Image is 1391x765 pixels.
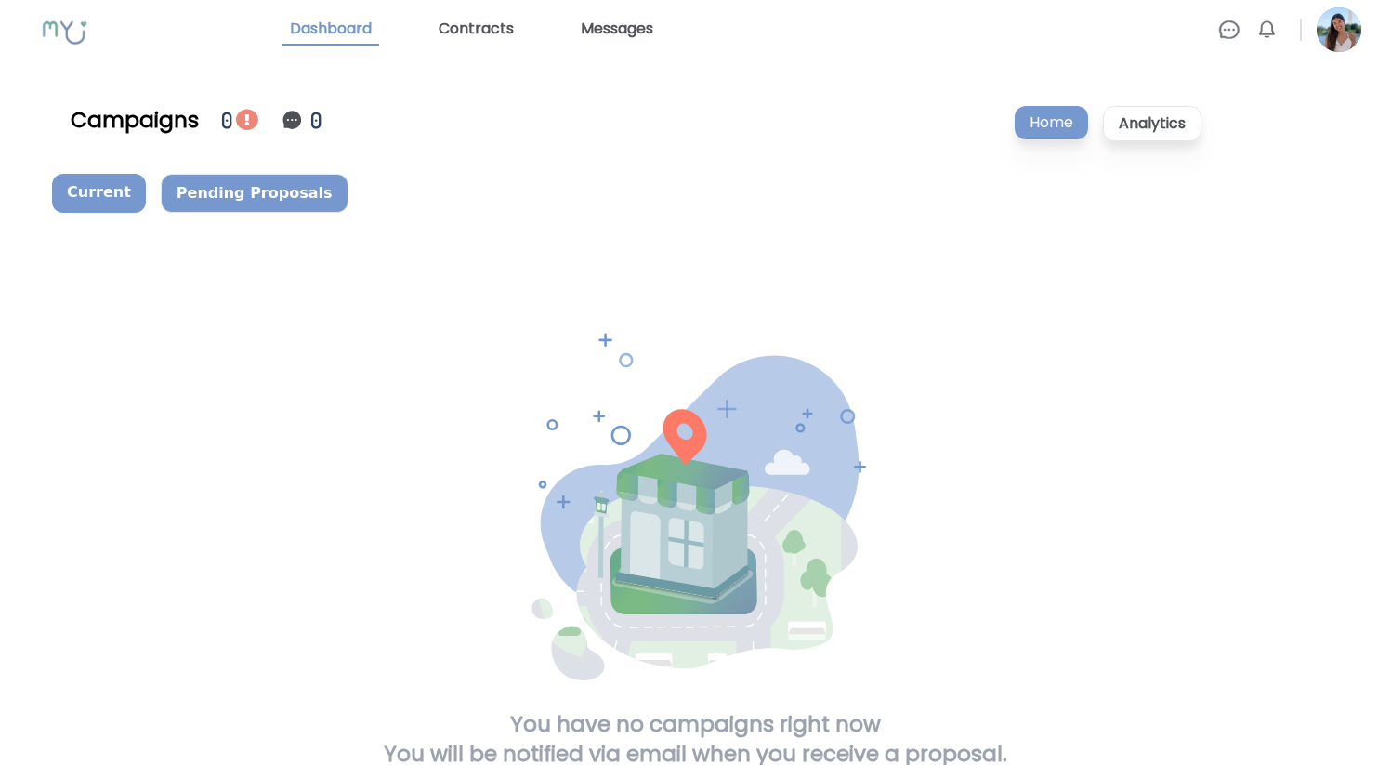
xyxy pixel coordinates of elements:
a: Contracts [431,14,521,46]
img: Profile [1317,7,1361,52]
p: Home [1015,106,1088,139]
div: 0 [221,104,236,137]
img: Bell [1255,19,1278,41]
h1: You have no campaigns right now [510,709,881,739]
p: Current [52,174,146,213]
a: Dashboard [282,14,379,46]
a: Messages [573,14,661,46]
p: Analytics [1103,106,1201,141]
div: Campaigns [71,105,199,135]
p: Pending Proposals [161,174,348,213]
img: Notification [281,109,303,131]
img: Notification [236,109,258,131]
div: 0 [310,104,325,137]
img: You have no campaigns right now, you will be notified via email when you receive a proposal [466,243,925,709]
img: Chat [1218,19,1240,41]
